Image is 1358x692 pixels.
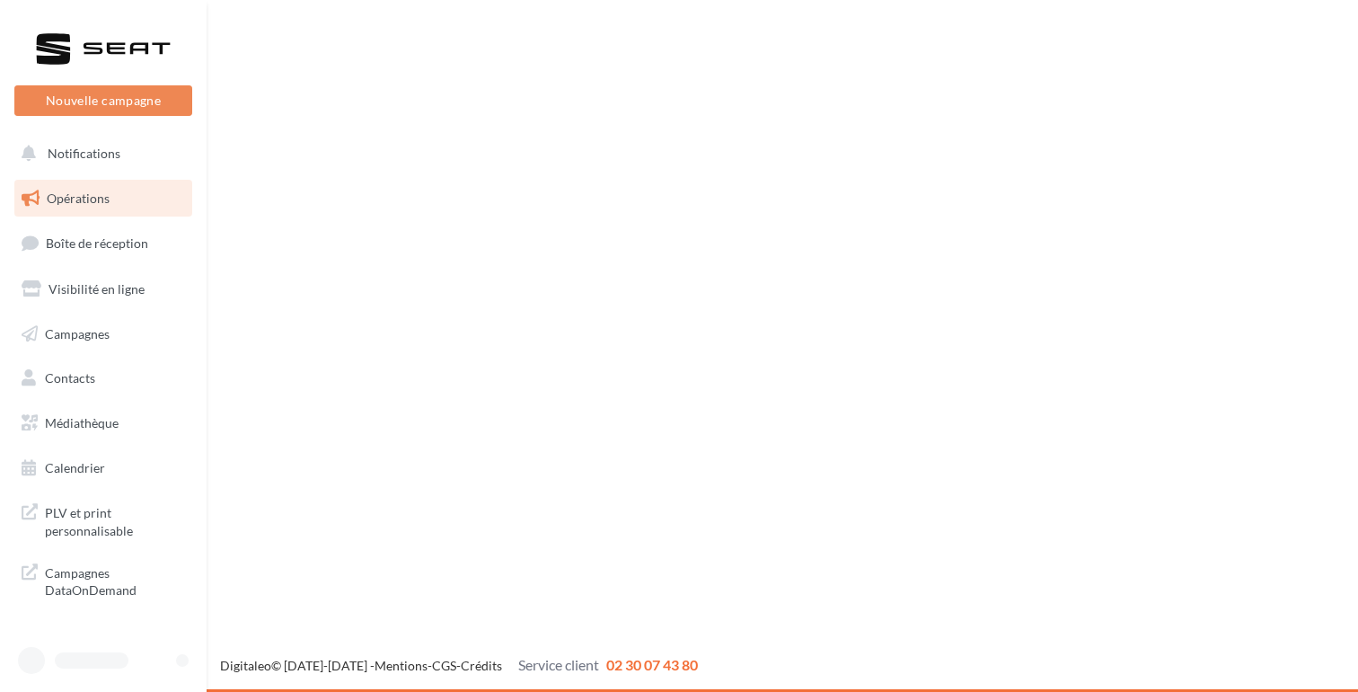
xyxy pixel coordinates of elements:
button: Notifications [11,135,189,173]
span: Service client [518,656,599,673]
span: © [DATE]-[DATE] - - - [220,658,698,673]
span: Campagnes DataOnDemand [45,561,185,599]
span: PLV et print personnalisable [45,501,185,539]
a: Calendrier [11,449,196,487]
span: Opérations [47,191,110,206]
span: Calendrier [45,460,105,475]
a: Opérations [11,180,196,217]
a: CGS [432,658,456,673]
span: Campagnes [45,325,110,341]
a: Mentions [375,658,428,673]
a: Médiathèque [11,404,196,442]
span: Contacts [45,370,95,386]
span: Visibilité en ligne [48,281,145,297]
a: Campagnes DataOnDemand [11,554,196,607]
span: 02 30 07 43 80 [606,656,698,673]
a: Crédits [461,658,502,673]
a: PLV et print personnalisable [11,493,196,546]
button: Nouvelle campagne [14,85,192,116]
a: Digitaleo [220,658,271,673]
a: Contacts [11,359,196,397]
a: Visibilité en ligne [11,271,196,308]
span: Notifications [48,146,120,161]
a: Campagnes [11,315,196,353]
span: Boîte de réception [46,235,148,251]
a: Boîte de réception [11,224,196,262]
span: Médiathèque [45,415,119,430]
